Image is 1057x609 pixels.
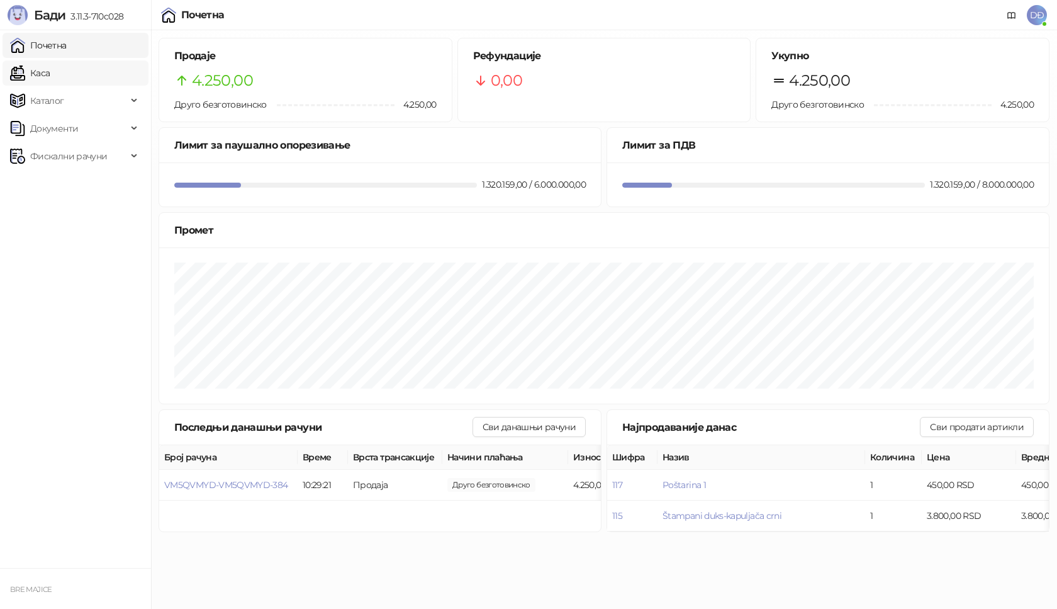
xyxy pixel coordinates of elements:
[174,222,1034,238] div: Промет
[442,445,568,470] th: Начини плаћања
[1027,5,1047,25] span: DĐ
[622,419,920,435] div: Најпродаваније данас
[491,69,522,93] span: 0,00
[865,470,922,501] td: 1
[927,178,1036,191] div: 1.320.159,00 / 8.000.000,00
[174,419,473,435] div: Последњи данашњи рачуни
[865,445,922,470] th: Количина
[568,445,663,470] th: Износ
[922,445,1016,470] th: Цена
[922,470,1016,501] td: 450,00 RSD
[789,69,850,93] span: 4.250,00
[298,445,348,470] th: Време
[447,478,535,492] span: 4.250,00
[394,98,437,111] span: 4.250,00
[865,501,922,532] td: 1
[65,11,123,22] span: 3.11.3-710c028
[663,510,781,521] button: Štampani duks-kapuljača crni
[663,479,706,491] button: Poštarina 1
[992,98,1034,111] span: 4.250,00
[10,60,50,86] a: Каса
[298,470,348,501] td: 10:29:21
[181,10,225,20] div: Почетна
[30,88,64,113] span: Каталог
[568,470,663,501] td: 4.250,00 RSD
[8,5,28,25] img: Logo
[612,510,622,521] button: 115
[473,417,586,437] button: Сви данашњи рачуни
[174,137,586,153] div: Лимит за паушално опорезивање
[10,585,52,594] small: BRE MAJICE
[1002,5,1022,25] a: Документација
[174,48,437,64] h5: Продаје
[657,445,865,470] th: Назив
[10,33,67,58] a: Почетна
[348,470,442,501] td: Продаја
[164,479,288,491] button: VM5QVMYD-VM5QVMYD-384
[30,116,78,141] span: Документи
[348,445,442,470] th: Врста трансакције
[607,445,657,470] th: Шифра
[922,501,1016,532] td: 3.800,00 RSD
[479,178,588,191] div: 1.320.159,00 / 6.000.000,00
[30,144,107,169] span: Фискални рачуни
[771,99,864,110] span: Друго безготовинско
[34,8,65,23] span: Бади
[174,99,267,110] span: Друго безготовинско
[771,48,1034,64] h5: Укупно
[192,69,253,93] span: 4.250,00
[622,137,1034,153] div: Лимит за ПДВ
[920,417,1034,437] button: Сви продати артикли
[159,445,298,470] th: Број рачуна
[473,48,735,64] h5: Рефундације
[612,479,622,491] button: 117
